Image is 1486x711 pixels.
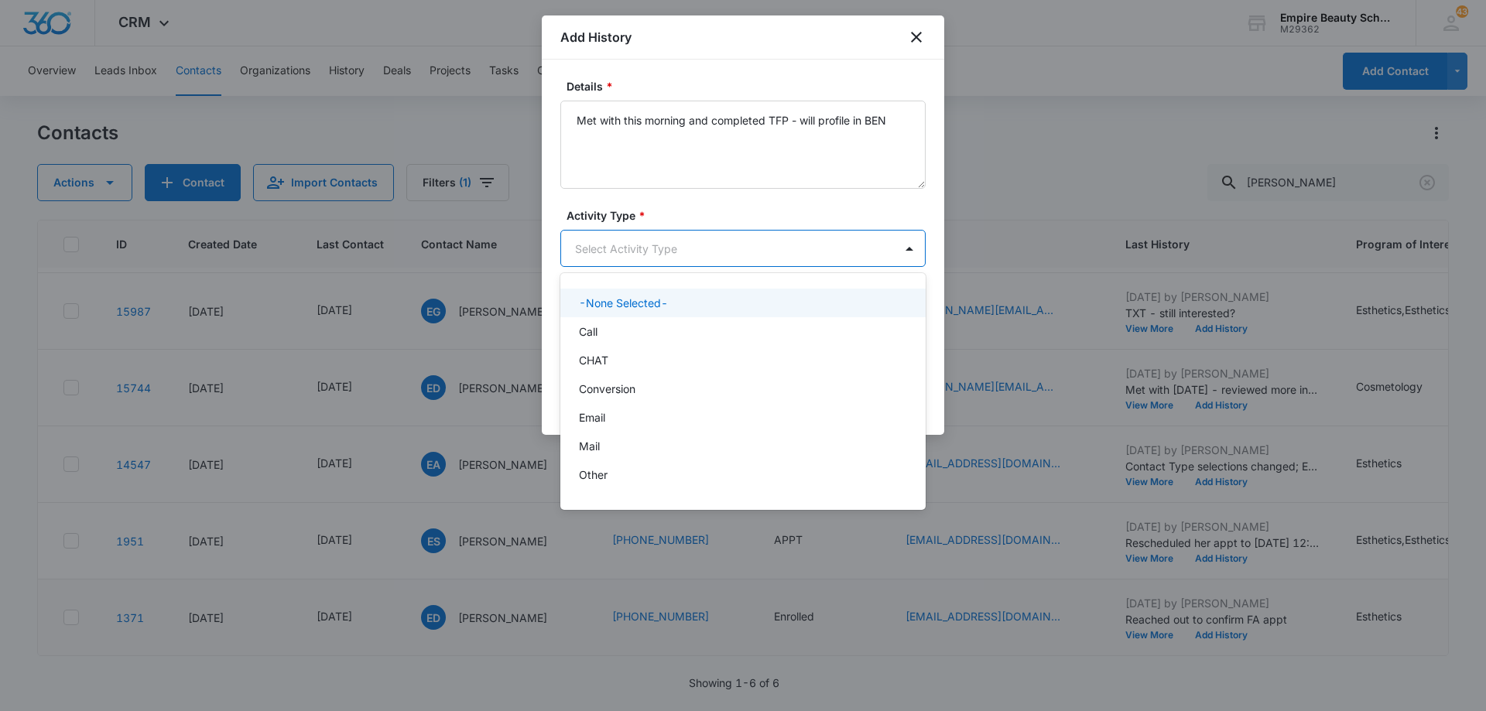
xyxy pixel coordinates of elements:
p: Conversion [579,381,635,397]
p: Mail [579,438,600,454]
p: Other [579,467,608,483]
p: Call [579,323,597,340]
p: -None Selected- [579,295,668,311]
p: P2P [579,495,600,511]
p: CHAT [579,352,608,368]
p: Email [579,409,605,426]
